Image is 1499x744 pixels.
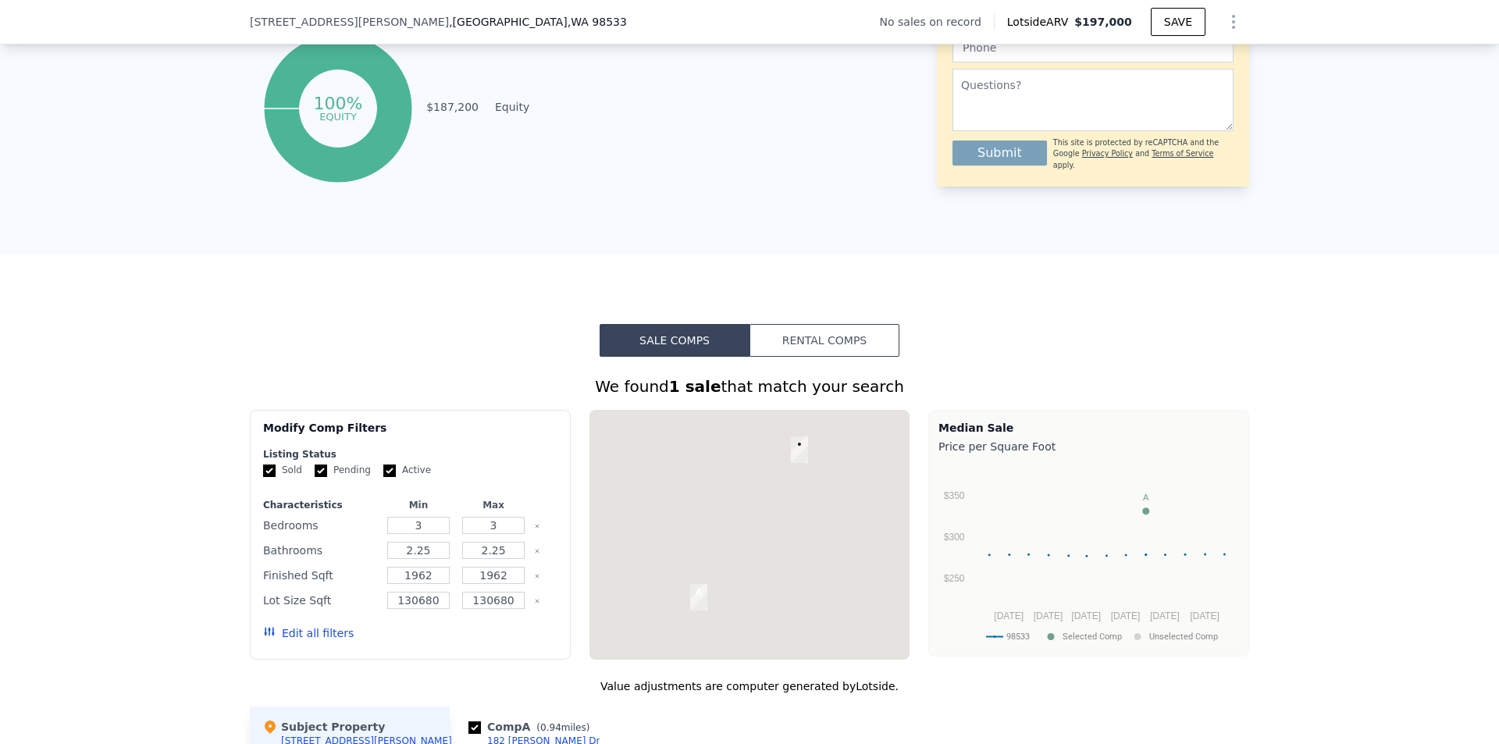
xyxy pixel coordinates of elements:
[944,532,965,543] text: $300
[1053,137,1234,171] div: This site is protected by reCAPTCHA and the Google and apply.
[492,98,562,116] td: Equity
[568,16,627,28] span: , WA 98533
[383,465,396,477] input: Active
[1218,6,1249,37] button: Show Options
[1150,611,1180,621] text: [DATE]
[944,490,965,501] text: $350
[749,324,899,357] button: Rental Comps
[319,110,357,122] tspan: equity
[250,14,449,30] span: [STREET_ADDRESS][PERSON_NAME]
[263,420,557,448] div: Modify Comp Filters
[1082,149,1133,158] a: Privacy Policy
[315,464,371,477] label: Pending
[1007,14,1074,30] span: Lotside ARV
[313,94,362,113] tspan: 100%
[952,33,1234,62] input: Phone
[384,499,453,511] div: Min
[263,448,557,461] div: Listing Status
[938,436,1239,457] div: Price per Square Foot
[263,514,378,536] div: Bedrooms
[1151,8,1205,36] button: SAVE
[459,499,528,511] div: Max
[534,548,540,554] button: Clear
[534,573,540,579] button: Clear
[263,564,378,586] div: Finished Sqft
[530,722,596,733] span: ( miles)
[944,573,965,584] text: $250
[669,377,721,396] strong: 1 sale
[262,719,385,735] div: Subject Property
[1006,632,1030,642] text: 98533
[425,98,479,116] td: $187,200
[1143,493,1149,502] text: A
[263,589,378,611] div: Lot Size Sqft
[1034,611,1063,621] text: [DATE]
[952,141,1047,166] button: Submit
[994,611,1024,621] text: [DATE]
[1074,16,1132,28] span: $197,000
[534,598,540,604] button: Clear
[1111,611,1141,621] text: [DATE]
[791,436,808,463] div: 124 Aschenbrenner Rd
[250,678,1249,694] div: Value adjustments are computer generated by Lotside .
[1149,632,1218,642] text: Unselected Comp
[263,464,302,477] label: Sold
[1071,611,1101,621] text: [DATE]
[315,465,327,477] input: Pending
[263,625,354,641] button: Edit all filters
[263,499,378,511] div: Characteristics
[1190,611,1219,621] text: [DATE]
[1152,149,1213,158] a: Terms of Service
[938,457,1239,653] svg: A chart.
[938,420,1239,436] div: Median Sale
[880,14,994,30] div: No sales on record
[449,14,627,30] span: , [GEOGRAPHIC_DATA]
[534,523,540,529] button: Clear
[263,465,276,477] input: Sold
[468,719,596,735] div: Comp A
[600,324,749,357] button: Sale Comps
[250,376,1249,397] div: We found that match your search
[263,539,378,561] div: Bathrooms
[383,464,431,477] label: Active
[1063,632,1122,642] text: Selected Comp
[690,584,707,611] div: 182 Archer Dr
[540,722,561,733] span: 0.94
